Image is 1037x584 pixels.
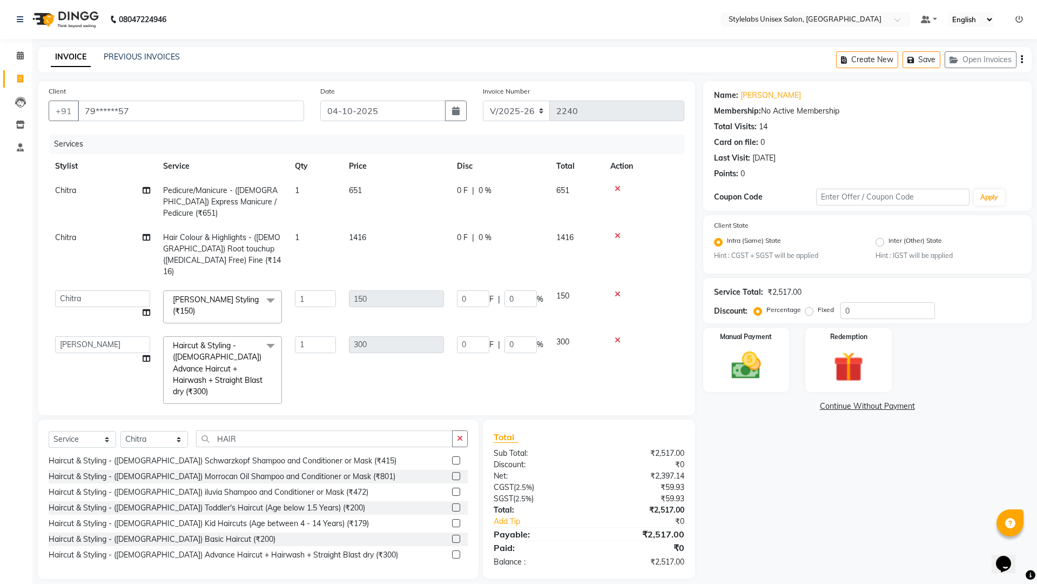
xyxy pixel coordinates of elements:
img: logo [28,4,102,35]
span: Chitra [55,185,76,195]
div: ₹59.93 [589,482,692,493]
th: Disc [450,154,550,178]
div: Points: [714,168,738,180]
button: Create New [836,51,898,68]
span: 1416 [556,233,574,242]
span: F [489,294,494,305]
div: Net: [486,470,589,482]
div: Haircut & Styling - ([DEMOGRAPHIC_DATA]) Morrocan Oil Shampoo and Conditioner or Mask (₹801) [49,471,395,482]
span: | [472,232,474,243]
span: 1 [295,233,299,242]
span: | [498,339,500,350]
span: % [537,339,543,350]
span: 0 F [457,185,468,196]
label: Redemption [830,332,867,342]
div: Services [50,134,692,154]
span: Haircut & Styling - ([DEMOGRAPHIC_DATA]) Advance Haircut + Hairwash + Straight Blast dry (₹300) [173,341,262,397]
button: Open Invoices [945,51,1016,68]
div: Haircut & Styling - ([DEMOGRAPHIC_DATA]) Kid Haircuts (Age between 4 - 14 Years) (₹179) [49,518,369,529]
div: Total Visits: [714,121,757,132]
span: 2.5% [516,483,532,492]
span: 0 % [479,232,491,243]
span: [PERSON_NAME] Styling (₹150) [173,295,259,316]
span: 0 F [457,232,468,243]
small: Hint : CGST + SGST will be applied [714,251,859,261]
a: Add Tip [486,516,606,527]
span: SGST [494,494,513,503]
span: 1416 [349,233,366,242]
div: Balance : [486,556,589,568]
span: F [489,339,494,350]
div: 0 [760,137,765,148]
div: ₹2,517.00 [589,556,692,568]
div: Card on file: [714,137,758,148]
div: Last Visit: [714,152,750,164]
div: Haircut & Styling - ([DEMOGRAPHIC_DATA]) Advance Haircut + Hairwash + Straight Blast dry (₹300) [49,549,398,561]
span: 150 [556,291,569,301]
th: Stylist [49,154,157,178]
span: 651 [349,185,362,195]
div: ₹2,517.00 [589,448,692,459]
div: ₹2,517.00 [589,528,692,541]
b: 08047224946 [119,4,166,35]
label: Invoice Number [483,87,530,96]
button: Apply [974,189,1005,205]
span: 2.5% [515,494,531,503]
div: ₹2,517.00 [767,287,802,298]
th: Price [342,154,450,178]
a: x [208,387,213,396]
span: 651 [556,185,569,195]
th: Service [157,154,288,178]
th: Qty [288,154,342,178]
label: Date [320,87,335,96]
div: ₹2,517.00 [589,505,692,516]
label: Percentage [766,305,801,315]
span: | [472,185,474,196]
input: Search by Name/Mobile/Email/Code [78,101,304,121]
div: Payable: [486,528,589,541]
div: No Active Membership [714,105,1021,117]
th: Action [604,154,684,178]
div: 0 [740,168,745,180]
div: Total: [486,505,589,516]
div: Membership: [714,105,761,117]
span: 300 [556,337,569,347]
div: Coupon Code [714,191,816,203]
div: ₹0 [606,516,692,527]
span: Pedicure/Manicure - ([DEMOGRAPHIC_DATA]) Express Manicure / Pedicure (₹651) [163,185,278,218]
button: +91 [49,101,79,121]
div: Service Total: [714,287,763,298]
div: Haircut & Styling - ([DEMOGRAPHIC_DATA]) Schwarzkopf Shampoo and Conditioner or Mask (₹415) [49,455,396,467]
a: Continue Without Payment [705,401,1029,412]
button: Save [903,51,940,68]
div: Name: [714,90,738,101]
a: PREVIOUS INVOICES [104,52,180,62]
span: CGST [494,482,514,492]
img: _cash.svg [722,348,771,383]
div: [DATE] [752,152,776,164]
div: Haircut & Styling - ([DEMOGRAPHIC_DATA]) iluvia Shampoo and Conditioner or Mask (₹472) [49,487,368,498]
div: ( ) [486,493,589,505]
img: _gift.svg [824,348,873,386]
div: 14 [759,121,767,132]
label: Intra (Same) State [727,236,781,249]
div: Haircut & Styling - ([DEMOGRAPHIC_DATA]) Basic Haircut (₹200) [49,534,275,545]
span: Total [494,432,518,443]
a: x [195,306,200,316]
input: Search or Scan [196,430,453,447]
label: Client [49,87,66,96]
a: INVOICE [51,48,91,67]
input: Enter Offer / Coupon Code [816,189,969,205]
div: Sub Total: [486,448,589,459]
div: ₹2,397.14 [589,470,692,482]
span: % [537,294,543,305]
span: | [498,294,500,305]
div: Discount: [486,459,589,470]
iframe: chat widget [992,541,1026,573]
div: Discount: [714,306,748,317]
div: Paid: [486,541,589,554]
div: ( ) [486,482,589,493]
label: Inter (Other) State [888,236,942,249]
span: Chitra [55,233,76,242]
th: Total [550,154,604,178]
